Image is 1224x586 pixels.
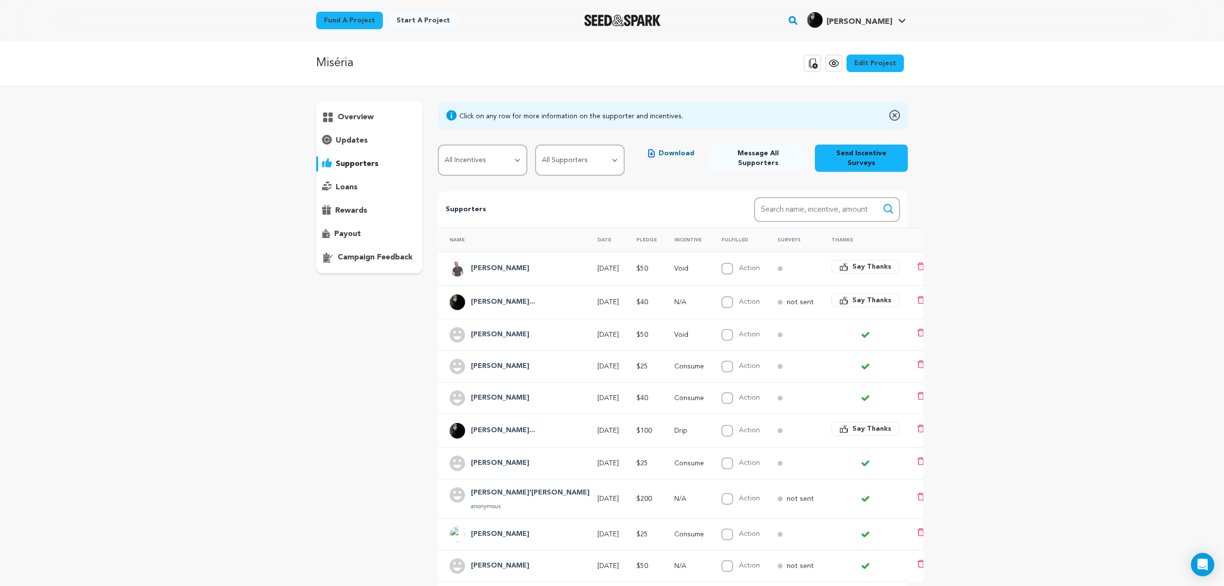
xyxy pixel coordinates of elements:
[471,263,529,275] h4: Elijah Amodt
[710,145,807,172] button: Message All Supporters
[636,299,648,306] span: $40
[674,297,704,307] p: N/A
[889,110,900,121] img: close-o.svg
[316,12,383,29] a: Fund a project
[710,228,766,252] th: Fulfilled
[831,422,900,436] button: Say Thanks
[471,361,529,372] h4: Bryan McGlothin
[316,55,354,72] p: Miséria
[739,495,760,502] label: Action
[438,228,586,252] th: Name
[334,228,361,240] p: payout
[316,180,422,195] button: loans
[471,458,529,469] h4: Tanner LeBaron
[739,459,760,466] label: Action
[739,265,760,272] label: Action
[586,228,625,252] th: Date
[450,327,465,343] img: user.png
[450,456,465,471] img: user.png
[336,158,378,170] p: supporters
[636,363,648,370] span: $25
[754,197,900,222] input: Search name, incentive, amount
[597,494,619,504] p: [DATE]
[766,228,820,252] th: Surveys
[827,18,892,26] span: [PERSON_NAME]
[597,393,619,403] p: [DATE]
[625,228,663,252] th: Pledge
[471,503,590,511] p: anonymous
[597,458,619,468] p: [DATE]
[805,10,908,28] a: Camila G.'s Profile
[674,561,704,571] p: N/A
[674,264,704,274] p: Void
[316,203,422,219] button: rewards
[316,226,422,242] button: payout
[636,460,648,467] span: $25
[739,427,760,434] label: Action
[446,204,723,216] p: Supporters
[820,228,905,252] th: Thanks
[336,182,358,193] p: loans
[471,529,529,540] h4: Puente Melissa
[663,228,710,252] th: Incentive
[584,15,661,26] img: Seed&Spark Logo Dark Mode
[450,390,465,406] img: user.png
[674,393,704,403] p: Consume
[471,425,535,437] h4: Camila Guerreiro
[1191,553,1214,576] div: Open Intercom Messenger
[389,12,458,29] a: Start a project
[852,295,891,305] span: Say Thanks
[805,10,908,31] span: Camila G.'s Profile
[450,558,465,574] img: user.png
[831,293,900,307] button: Say Thanks
[316,250,422,265] button: campaign feedback
[597,561,619,571] p: [DATE]
[787,494,814,504] p: not sent
[450,359,465,374] img: user.png
[450,423,465,439] img: Mila.jpg
[674,426,704,436] p: Drip
[787,561,814,571] p: not sent
[471,296,535,308] h4: Camila Guerreiro
[659,148,694,158] span: Download
[471,329,529,341] h4: Lisa Coliflower
[471,560,529,572] h4: Steven Tabarez
[597,426,619,436] p: [DATE]
[739,562,760,569] label: Action
[597,330,619,340] p: [DATE]
[336,135,368,146] p: updates
[831,260,900,274] button: Say Thanks
[636,427,652,434] span: $100
[471,392,529,404] h4: Tyler Boren
[674,330,704,340] p: Void
[640,145,702,162] button: Download
[674,530,704,539] p: Consume
[316,133,422,148] button: updates
[807,12,892,28] div: Camila G.'s Profile
[450,527,465,542] img: AGNmyxYitwBiGR-cOUbC9lLm1cQ6NQzWEHml0nx88osT9A=s96-c
[636,331,648,338] span: $50
[852,262,891,272] span: Say Thanks
[718,148,799,168] span: Message All Supporters
[807,12,823,28] img: Mila.jpg
[852,424,891,434] span: Say Thanks
[674,362,704,371] p: Consume
[739,331,760,338] label: Action
[597,297,619,307] p: [DATE]
[584,15,661,26] a: Seed&Spark Homepage
[674,494,704,504] p: N/A
[459,111,683,121] div: Click on any row for more information on the supporter and incentives.
[450,261,465,276] img: ad4d53e55fbd4617.jpg
[338,252,413,263] p: campaign feedback
[636,395,648,402] span: $40
[739,363,760,369] label: Action
[739,394,760,401] label: Action
[471,487,590,499] h4: Bekki Ho’Okano
[846,55,904,72] a: Edit Project
[597,264,619,274] p: [DATE]
[450,487,465,503] img: user.png
[739,298,760,305] label: Action
[335,205,367,217] p: rewards
[597,362,619,371] p: [DATE]
[636,265,648,272] span: $50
